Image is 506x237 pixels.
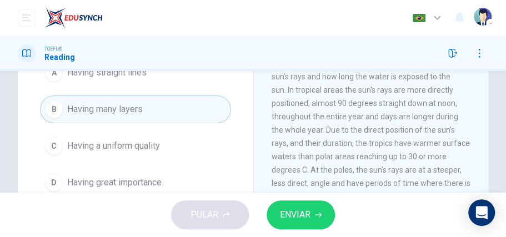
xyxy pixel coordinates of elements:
[67,66,147,79] span: Having straight lines
[44,45,62,53] span: TOEFL®
[44,7,103,29] img: EduSynch logo
[412,14,426,22] img: pt
[40,169,231,196] button: DHaving great importance
[468,199,495,226] div: Open Intercom Messenger
[45,64,63,82] div: A
[40,59,231,87] button: AHaving straight lines
[45,174,63,191] div: D
[40,95,231,123] button: BHaving many layers
[474,8,492,26] img: Profile picture
[44,53,75,62] h1: Reading
[280,207,310,223] span: ENVIAR
[45,100,63,118] div: B
[267,200,335,229] button: ENVIAR
[40,132,231,160] button: CHaving a uniform quality
[67,103,143,116] span: Having many layers
[67,176,162,189] span: Having great importance
[67,139,160,153] span: Having a uniform quality
[45,137,63,155] div: C
[18,9,36,27] button: open mobile menu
